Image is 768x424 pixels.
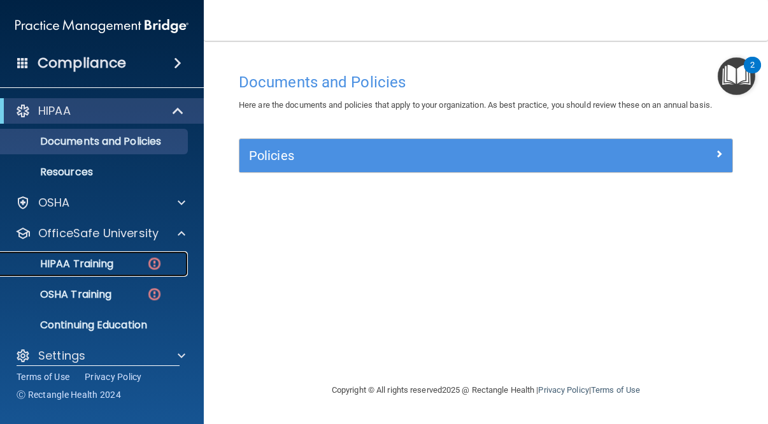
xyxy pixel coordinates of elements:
a: Settings [15,348,185,363]
a: Privacy Policy [85,370,142,383]
div: Copyright © All rights reserved 2025 @ Rectangle Health | | [253,370,718,411]
p: Resources [8,166,182,179]
img: danger-circle.6113f641.png [146,286,162,302]
h4: Documents and Policies [239,74,733,91]
h4: Compliance [38,54,126,72]
a: Privacy Policy [538,385,588,395]
p: Documents and Policies [8,135,182,148]
p: Continuing Education [8,319,182,332]
a: HIPAA [15,103,185,119]
p: HIPAA [38,103,71,119]
p: OSHA [38,195,70,210]
a: OSHA [15,195,185,210]
h5: Policies [249,149,600,163]
span: Ⓒ Rectangle Health 2024 [17,388,121,401]
p: OSHA Training [8,288,111,301]
p: HIPAA Training [8,258,113,270]
p: OfficeSafe University [38,226,159,241]
button: Open Resource Center, 2 new notifications [718,57,755,95]
a: OfficeSafe University [15,226,185,241]
img: danger-circle.6113f641.png [146,256,162,272]
div: 2 [750,65,755,82]
p: Settings [38,348,85,363]
a: Terms of Use [591,385,640,395]
img: PMB logo [15,13,188,39]
span: Here are the documents and policies that apply to your organization. As best practice, you should... [239,100,712,110]
a: Policies [249,145,723,166]
a: Terms of Use [17,370,69,383]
